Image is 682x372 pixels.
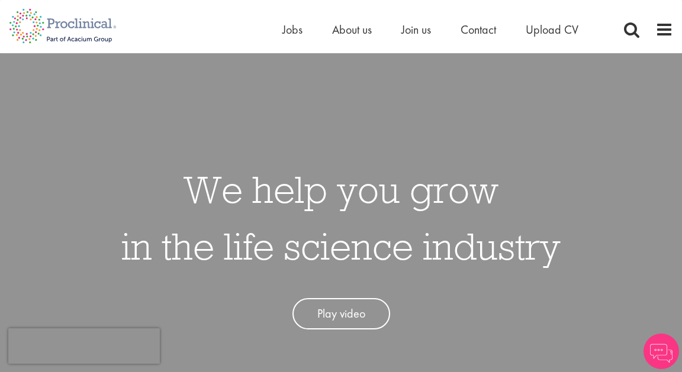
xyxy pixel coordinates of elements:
[282,22,303,37] a: Jobs
[332,22,372,37] a: About us
[461,22,496,37] a: Contact
[644,334,679,369] img: Chatbot
[121,161,561,274] h1: We help you grow in the life science industry
[526,22,578,37] a: Upload CV
[292,298,390,329] a: Play video
[401,22,431,37] a: Join us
